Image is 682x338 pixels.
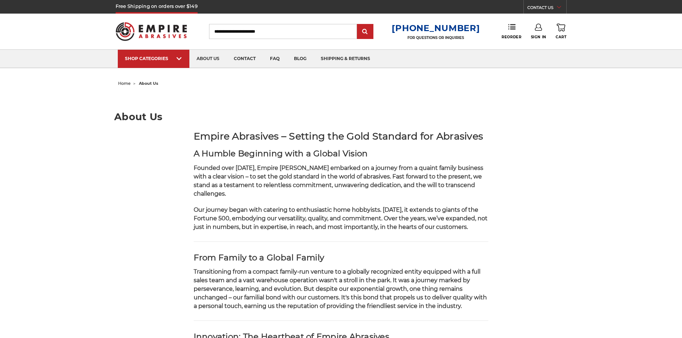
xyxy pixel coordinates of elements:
span: Transitioning from a compact family-run venture to a globally recognized entity equipped with a f... [194,268,487,309]
a: home [118,81,131,86]
input: Submit [358,25,372,39]
a: CONTACT US [527,4,566,14]
a: shipping & returns [314,50,377,68]
h1: About Us [114,112,568,122]
strong: From Family to a Global Family [194,253,324,263]
span: Cart [556,35,566,39]
a: blog [287,50,314,68]
span: about us [139,81,158,86]
a: Cart [556,24,566,39]
a: contact [227,50,263,68]
a: [PHONE_NUMBER] [392,23,480,33]
strong: Empire Abrasives – Setting the Gold Standard for Abrasives [194,130,483,142]
span: Our journey began with catering to enthusiastic home hobbyists. [DATE], it extends to giants of t... [194,206,488,230]
p: FOR QUESTIONS OR INQUIRIES [392,35,480,40]
a: Reorder [502,24,521,39]
a: about us [189,50,227,68]
a: faq [263,50,287,68]
div: SHOP CATEGORIES [125,56,182,61]
span: Reorder [502,35,521,39]
span: Sign In [531,35,546,39]
img: Empire Abrasives [116,18,187,45]
strong: A Humble Beginning with a Global Vision [194,148,368,158]
span: Founded over [DATE], Empire [PERSON_NAME] embarked on a journey from a quaint family business wit... [194,165,483,197]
